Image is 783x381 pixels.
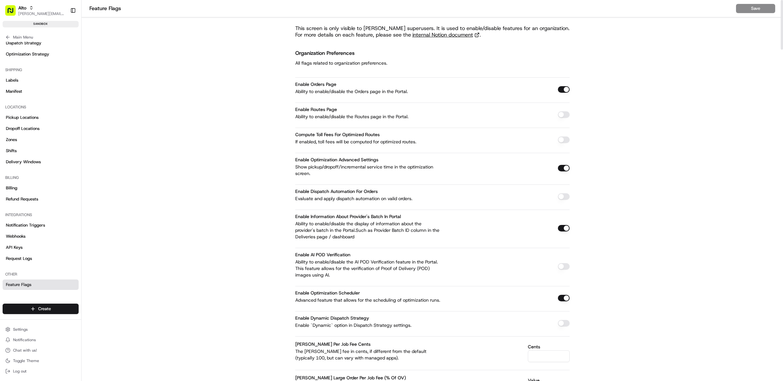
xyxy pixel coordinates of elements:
[6,159,41,165] span: Delivery Windows
[3,183,79,193] a: Billing
[295,25,570,32] h2: This screen is only visible to [PERSON_NAME] superusers. It is used to enable/disable features fo...
[13,327,28,332] span: Settings
[6,196,38,202] span: Refund Requests
[13,369,26,374] span: Log out
[295,59,387,67] p: All flags related to organization preferences.
[295,188,378,194] label: Enable Dispatch Automation for Orders
[528,344,570,349] label: Cents
[3,325,79,334] button: Settings
[13,358,39,363] span: Toggle Theme
[3,157,79,167] a: Delivery Windows
[54,101,56,106] span: •
[295,132,380,137] label: Compute toll fees for optimized routes
[7,147,12,152] div: 📗
[111,64,119,72] button: Start new chat
[3,49,79,59] a: Optimization Strategy
[17,42,108,49] input: Clear
[295,164,442,177] p: Show pickup/dropoff/incremental service time in the optimization screen.
[3,367,79,376] button: Log out
[6,88,22,94] span: Manifest
[3,335,79,344] button: Notifications
[7,26,119,37] p: Welcome 👋
[3,231,79,242] a: Webhooks
[3,356,79,365] button: Toggle Theme
[295,49,387,58] h2: Organization Preferences
[6,148,17,154] span: Shifts
[7,7,20,20] img: Nash
[295,341,371,347] label: [PERSON_NAME] Per Job Fee Cents
[20,119,53,124] span: [PERSON_NAME]
[3,33,79,42] button: Main Menu
[6,245,23,250] span: API Keys
[295,252,350,258] label: Enable AI POD Verification
[3,102,79,112] div: Locations
[295,322,442,328] p: Enable `Dynamic` option in Dispatch Strategy settings.
[7,113,17,123] img: Ami Wang
[3,172,79,183] div: Billing
[3,86,79,97] a: Manifest
[6,222,45,228] span: Notification Triggers
[295,138,442,145] p: If enabled, toll fees will be computed for optimized routes.
[6,77,18,83] span: Labels
[29,69,90,74] div: We're available if you need us!
[3,210,79,220] div: Integrations
[295,195,442,202] p: Evaluate and apply dispatch automation on valid orders.
[55,147,60,152] div: 💻
[3,220,79,230] a: Notification Triggers
[6,40,41,46] span: Dispatch Strategy
[3,135,79,145] a: Zones
[295,113,442,120] p: Ability to enable/disable the Routes page in the Portal.
[3,304,79,314] button: Create
[29,62,107,69] div: Start new chat
[4,143,53,155] a: 📗Knowledge Base
[62,146,105,152] span: API Documentation
[295,32,570,38] h3: For more details on each feature, please see the .
[3,112,79,123] a: Pickup Locations
[53,143,107,155] a: 💻API Documentation
[3,253,79,264] a: Request Logs
[89,5,736,12] h1: Feature Flags
[295,315,369,321] label: Enable Dynamic Dispatch Strategy
[295,220,442,240] p: Ability to enable/disable the display of information about the provider's batch in the Portal.Suc...
[6,126,39,132] span: Dropoff Locations
[295,297,442,303] p: Advanced feature that allows for the scheduling of optimization runs.
[295,290,360,296] label: Enable Optimization Scheduler
[7,85,44,90] div: Past conversations
[3,346,79,355] button: Chat with us!
[6,282,31,288] span: Feature Flags
[3,242,79,253] a: API Keys
[14,62,25,74] img: 4037041995827_4c49e92c6e3ed2e3ec13_72.png
[295,81,336,87] label: Enable Orders Page
[54,119,56,124] span: •
[412,32,480,38] a: internal Notion document
[3,65,79,75] div: Shipping
[13,337,36,342] span: Notifications
[295,214,401,219] label: Enable Information about Provider's Batch in Portal
[18,11,65,16] button: [PERSON_NAME][EMAIL_ADDRESS][DOMAIN_NAME]
[58,101,71,106] span: [DATE]
[13,146,50,152] span: Knowledge Base
[6,137,17,143] span: Zones
[101,84,119,91] button: See all
[295,348,442,361] p: The [PERSON_NAME] fee in cents, if different from the default (typically 100, but can vary with m...
[6,256,32,262] span: Request Logs
[3,279,79,290] a: Feature Flags
[7,62,18,74] img: 1736555255976-a54dd68f-1ca7-489b-9aae-adbdc363a1c4
[3,269,79,279] div: Other
[295,259,442,278] p: Ability to enable/disable the AI POD Verification feature in the Portal. This feature allows for ...
[3,123,79,134] a: Dropoff Locations
[3,21,79,27] div: sandbox
[295,88,442,95] p: Ability to enable/disable the Orders page in the Portal.
[65,162,79,167] span: Pylon
[6,51,49,57] span: Optimization Strategy
[6,233,25,239] span: Webhooks
[13,35,33,40] span: Main Menu
[295,375,406,381] label: [PERSON_NAME] Large Order Per Job Fee (% of OV)
[6,185,17,191] span: Billing
[18,5,26,11] button: Alto
[3,146,79,156] a: Shifts
[295,157,378,163] label: Enable Optimization Advanced Settings
[3,3,68,18] button: Alto[PERSON_NAME][EMAIL_ADDRESS][DOMAIN_NAME]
